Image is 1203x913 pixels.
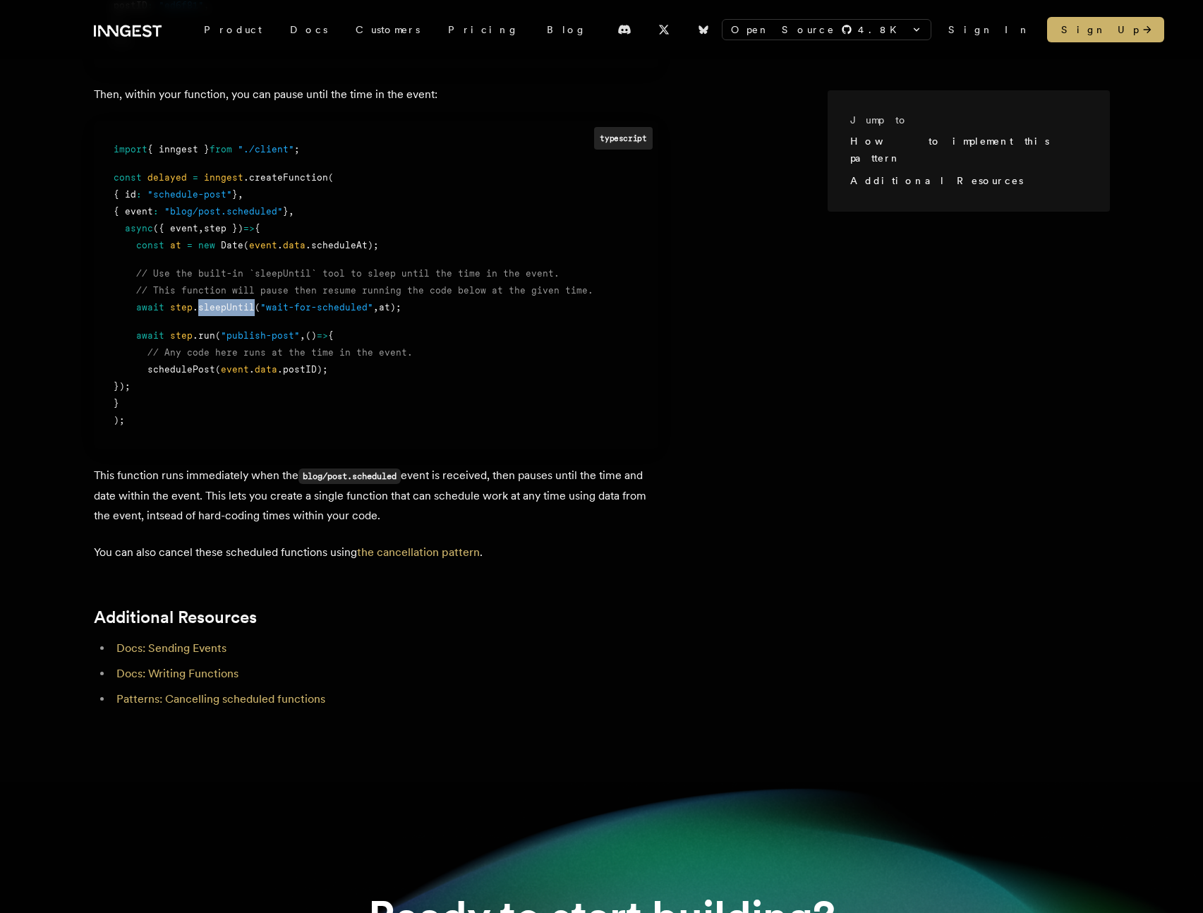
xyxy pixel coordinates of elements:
a: Additional Resources [850,175,1023,186]
span: { event [114,206,153,217]
span: => [317,330,328,341]
span: from [210,144,232,155]
span: , [373,302,379,313]
a: Sign In [948,23,1030,37]
span: .postID); [277,364,328,375]
span: } [232,189,238,200]
span: at [170,240,181,250]
span: await [136,330,164,341]
span: step }) [204,223,243,234]
p: Then, within your function, you can pause until the time in the event: [94,85,658,104]
span: . [277,240,283,250]
span: step [170,302,193,313]
span: event [221,364,249,375]
span: , [300,330,306,341]
span: ({ event [153,223,198,234]
span: .run [193,330,215,341]
span: // Any code here runs at the time in the event. [147,347,413,358]
a: Docs [276,17,341,42]
span: .sleepUntil [193,302,255,313]
div: Product [190,17,276,42]
span: , [289,206,294,217]
span: at); [379,302,401,313]
span: inngest [204,172,243,183]
a: Customers [341,17,434,42]
span: "./client" [238,144,294,155]
span: "schedule-post" [147,189,232,200]
a: Docs: Sending Events [116,641,226,655]
span: { id [114,189,136,200]
a: Discord [609,18,640,41]
a: Pricing [434,17,533,42]
span: = [187,240,193,250]
a: Sign Up [1047,17,1164,42]
span: import [114,144,147,155]
span: , [238,189,243,200]
span: ( [215,364,221,375]
span: await [136,302,164,313]
span: { [255,223,260,234]
h3: Jump to [850,113,1076,127]
span: 4.8 K [858,23,905,37]
span: : [136,189,142,200]
span: .scheduleAt); [306,240,379,250]
span: .createFunction [243,172,328,183]
a: Patterns: Cancelling scheduled functions [116,692,325,706]
span: // Use the built-in `sleepUntil` tool to sleep until the time in the event. [136,268,560,279]
span: }); [114,381,131,392]
span: : [153,206,159,217]
span: ); [114,415,125,425]
span: } [283,206,289,217]
span: const [114,172,142,183]
span: Open Source [731,23,835,37]
span: () [306,330,317,341]
p: This function runs immediately when the event is received, then pauses until the time and date wi... [94,466,658,526]
span: data [283,240,306,250]
a: How to implement this pattern [850,135,1049,164]
a: X [648,18,679,41]
a: Bluesky [688,18,719,41]
span: Date [221,240,243,250]
span: ( [328,172,334,183]
code: blog/post.scheduled [298,468,401,484]
div: typescript [594,127,652,149]
span: ( [215,330,221,341]
span: const [136,240,164,250]
span: = [193,172,198,183]
span: "publish-post" [221,330,300,341]
a: the cancellation pattern [357,545,480,559]
span: { inngest } [147,144,210,155]
span: "wait-for-scheduled" [260,302,373,313]
span: event [249,240,277,250]
span: ; [294,144,300,155]
span: delayed [147,172,187,183]
a: Docs: Writing Functions [116,667,238,680]
span: step [170,330,193,341]
span: ( [243,240,249,250]
span: => [243,223,255,234]
span: schedulePost [147,364,215,375]
h2: Additional Resources [94,607,658,627]
span: . [249,364,255,375]
span: { [328,330,334,341]
a: Blog [533,17,600,42]
span: ( [255,302,260,313]
span: async [125,223,153,234]
span: new [198,240,215,250]
span: // This function will pause then resume running the code below at the given time. [136,285,593,296]
p: You can also cancel these scheduled functions using . [94,543,658,562]
span: , [198,223,204,234]
span: "blog/post.scheduled" [164,206,283,217]
span: } [114,398,119,409]
span: data [255,364,277,375]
